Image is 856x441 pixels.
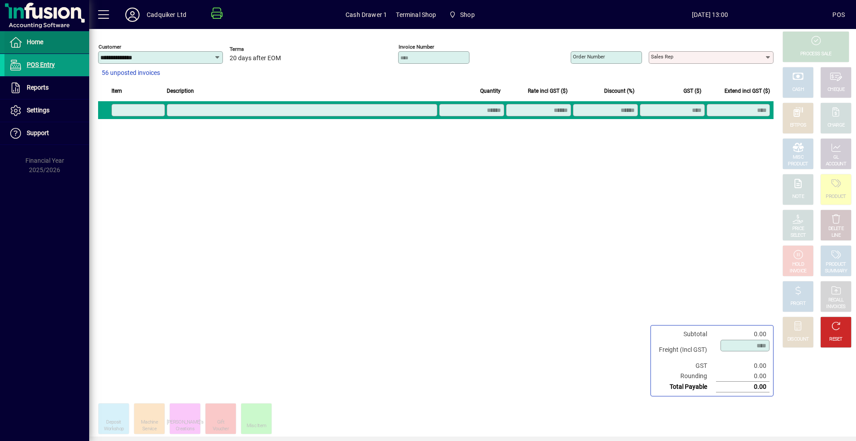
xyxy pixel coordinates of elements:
span: Description [167,86,194,96]
div: INVOICE [790,268,806,275]
div: PRICE [792,226,804,232]
div: DELETE [828,226,844,232]
td: GST [654,361,716,371]
a: Support [4,122,89,144]
div: Creations [176,426,194,433]
div: [PERSON_NAME]'s [167,419,204,426]
span: Extend incl GST ($) [724,86,770,96]
span: GST ($) [683,86,701,96]
mat-label: Order number [573,54,605,60]
div: PRODUCT [826,261,846,268]
div: Workshop [104,426,123,433]
span: Discount (%) [604,86,634,96]
td: Freight (Incl GST) [654,339,716,361]
div: Cadquiker Ltd [147,8,186,22]
span: 20 days after EOM [230,55,281,62]
div: Misc Item [247,423,267,429]
span: Quantity [480,86,501,96]
div: PRODUCT [788,161,808,168]
span: Rate incl GST ($) [528,86,568,96]
a: Home [4,31,89,54]
a: Reports [4,77,89,99]
div: RECALL [828,297,844,304]
div: INVOICES [826,304,845,310]
div: MISC [793,154,803,161]
span: Shop [445,7,478,23]
div: CASH [792,87,804,93]
div: GL [833,154,839,161]
div: POS [832,8,845,22]
div: Voucher [213,426,229,433]
div: DISCOUNT [787,336,809,343]
td: 0.00 [716,361,770,371]
span: Support [27,129,49,136]
div: SELECT [790,232,806,239]
td: Total Payable [654,382,716,392]
mat-label: Customer [99,44,121,50]
div: RESET [829,336,843,343]
div: SUMMARY [825,268,847,275]
span: Item [111,86,122,96]
span: [DATE] 13:00 [587,8,832,22]
div: HOLD [792,261,804,268]
span: Settings [27,107,49,114]
div: ACCOUNT [826,161,846,168]
div: LINE [831,232,840,239]
span: Reports [27,84,49,91]
td: 0.00 [716,329,770,339]
div: PROCESS SALE [800,51,831,58]
td: Rounding [654,371,716,382]
span: POS Entry [27,61,55,68]
span: Terminal Shop [396,8,436,22]
mat-label: Invoice number [399,44,434,50]
div: Service [142,426,156,433]
div: EFTPOS [790,122,807,129]
div: CHEQUE [827,87,844,93]
mat-label: Sales rep [651,54,673,60]
div: NOTE [792,194,804,200]
span: Shop [460,8,475,22]
div: Gift [217,419,224,426]
td: 0.00 [716,382,770,392]
td: Subtotal [654,329,716,339]
div: Machine [141,419,158,426]
span: Home [27,38,43,45]
button: 56 unposted invoices [98,65,164,81]
div: PROFIT [790,301,806,307]
span: Cash Drawer 1 [346,8,387,22]
button: Profile [118,7,147,23]
div: CHARGE [827,122,845,129]
span: 56 unposted invoices [102,68,160,78]
div: Deposit [106,419,121,426]
td: 0.00 [716,371,770,382]
span: Terms [230,46,283,52]
div: PRODUCT [826,194,846,200]
a: Settings [4,99,89,122]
